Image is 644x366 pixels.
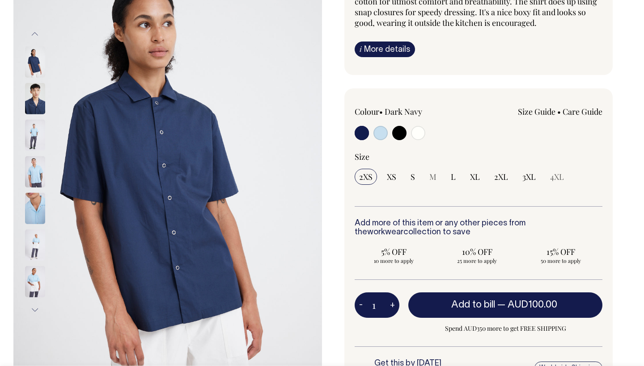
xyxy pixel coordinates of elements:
span: i [360,44,362,54]
span: L [451,171,456,182]
input: 4XL [546,169,568,185]
span: 25 more to apply [443,257,512,264]
a: workwear [367,229,403,236]
span: 10 more to apply [359,257,428,264]
input: 3XL [518,169,540,185]
input: XS [382,169,401,185]
span: 50 more to apply [526,257,595,264]
input: S [406,169,419,185]
img: dark-navy [25,83,45,114]
img: true-blue [25,156,45,187]
img: dark-navy [25,46,45,78]
img: true-blue [25,193,45,224]
img: true-blue [25,266,45,297]
span: 5% OFF [359,246,428,257]
button: Previous [28,24,42,44]
span: XS [387,171,396,182]
input: 10% OFF 25 more to apply [438,244,517,267]
span: S [411,171,415,182]
div: Colour [355,106,454,117]
input: M [425,169,441,185]
label: Dark Navy [385,106,422,117]
a: Size Guide [518,106,555,117]
span: Spend AUD350 more to get FREE SHIPPING [408,323,602,334]
span: 2XS [359,171,373,182]
input: 5% OFF 10 more to apply [355,244,433,267]
span: Add to bill [451,300,495,309]
input: L [446,169,460,185]
button: Add to bill —AUD100.00 [408,292,602,317]
button: + [386,296,399,314]
input: XL [466,169,484,185]
span: M [429,171,436,182]
span: 15% OFF [526,246,595,257]
button: Next [28,300,42,320]
span: AUD100.00 [508,300,557,309]
span: 10% OFF [443,246,512,257]
span: 2XL [494,171,508,182]
input: 2XS [355,169,377,185]
div: Size [355,151,602,162]
span: — [497,300,559,309]
a: Care Guide [563,106,602,117]
input: 15% OFF 50 more to apply [521,244,600,267]
img: true-blue [25,229,45,261]
button: - [355,296,367,314]
span: • [379,106,383,117]
span: 3XL [522,171,536,182]
span: • [557,106,561,117]
a: iMore details [355,42,415,57]
input: 2XL [490,169,513,185]
h6: Add more of this item or any other pieces from the collection to save [355,219,602,237]
img: true-blue [25,120,45,151]
span: 4XL [550,171,564,182]
span: XL [470,171,480,182]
